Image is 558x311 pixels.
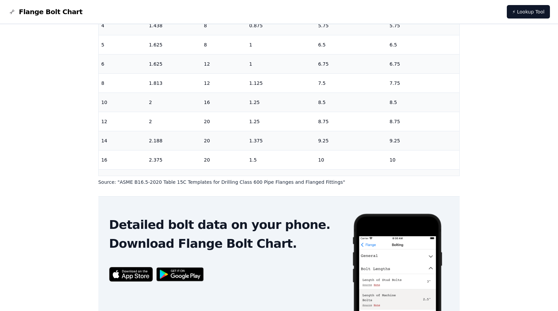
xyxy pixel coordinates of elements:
[99,131,146,150] td: 14
[387,131,460,150] td: 9.25
[99,112,146,131] td: 12
[146,131,201,150] td: 2.188
[316,169,387,188] td: 10.75
[146,35,201,54] td: 1.625
[99,35,146,54] td: 5
[387,169,460,188] td: 10.75
[201,169,247,188] td: 20
[201,54,247,73] td: 12
[247,16,316,35] td: 0.875
[316,93,387,112] td: 8.5
[387,150,460,169] td: 10
[146,16,201,35] td: 1.438
[201,112,247,131] td: 20
[99,169,146,188] td: 18
[146,169,201,188] td: 2.563
[201,73,247,93] td: 12
[247,131,316,150] td: 1.375
[99,73,146,93] td: 8
[316,35,387,54] td: 6.5
[146,150,201,169] td: 2.375
[99,93,146,112] td: 10
[8,8,16,16] img: Flange Bolt Chart Logo
[109,237,341,250] h2: Download Flange Bolt Chart.
[247,150,316,169] td: 1.5
[99,54,146,73] td: 6
[316,16,387,35] td: 5.75
[99,150,146,169] td: 16
[201,131,247,150] td: 20
[247,93,316,112] td: 1.25
[247,54,316,73] td: 1
[98,179,460,185] p: Source: " ASME B16.5-2020 Table 15C Templates for Drilling Class 600 Pipe Flanges and Flanged Fit...
[387,54,460,73] td: 6.75
[201,150,247,169] td: 20
[316,73,387,93] td: 7.5
[387,112,460,131] td: 8.75
[316,131,387,150] td: 9.25
[247,169,316,188] td: 1.625
[109,218,341,232] h2: Detailed bolt data on your phone.
[316,112,387,131] td: 8.75
[247,112,316,131] td: 1.25
[153,264,207,285] img: Get it on Google Play
[316,150,387,169] td: 10
[201,93,247,112] td: 16
[19,7,83,16] span: Flange Bolt Chart
[146,112,201,131] td: 2
[387,16,460,35] td: 5.75
[201,35,247,54] td: 8
[146,93,201,112] td: 2
[507,5,550,19] a: ⚡ Lookup Tool
[146,54,201,73] td: 1.625
[8,7,83,16] a: Flange Bolt Chart LogoFlange Bolt Chart
[201,16,247,35] td: 8
[387,73,460,93] td: 7.75
[109,267,153,281] img: App Store badge for the Flange Bolt Chart app
[387,93,460,112] td: 8.5
[247,73,316,93] td: 1.125
[146,73,201,93] td: 1.813
[387,35,460,54] td: 6.5
[247,35,316,54] td: 1
[316,54,387,73] td: 6.75
[99,16,146,35] td: 4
